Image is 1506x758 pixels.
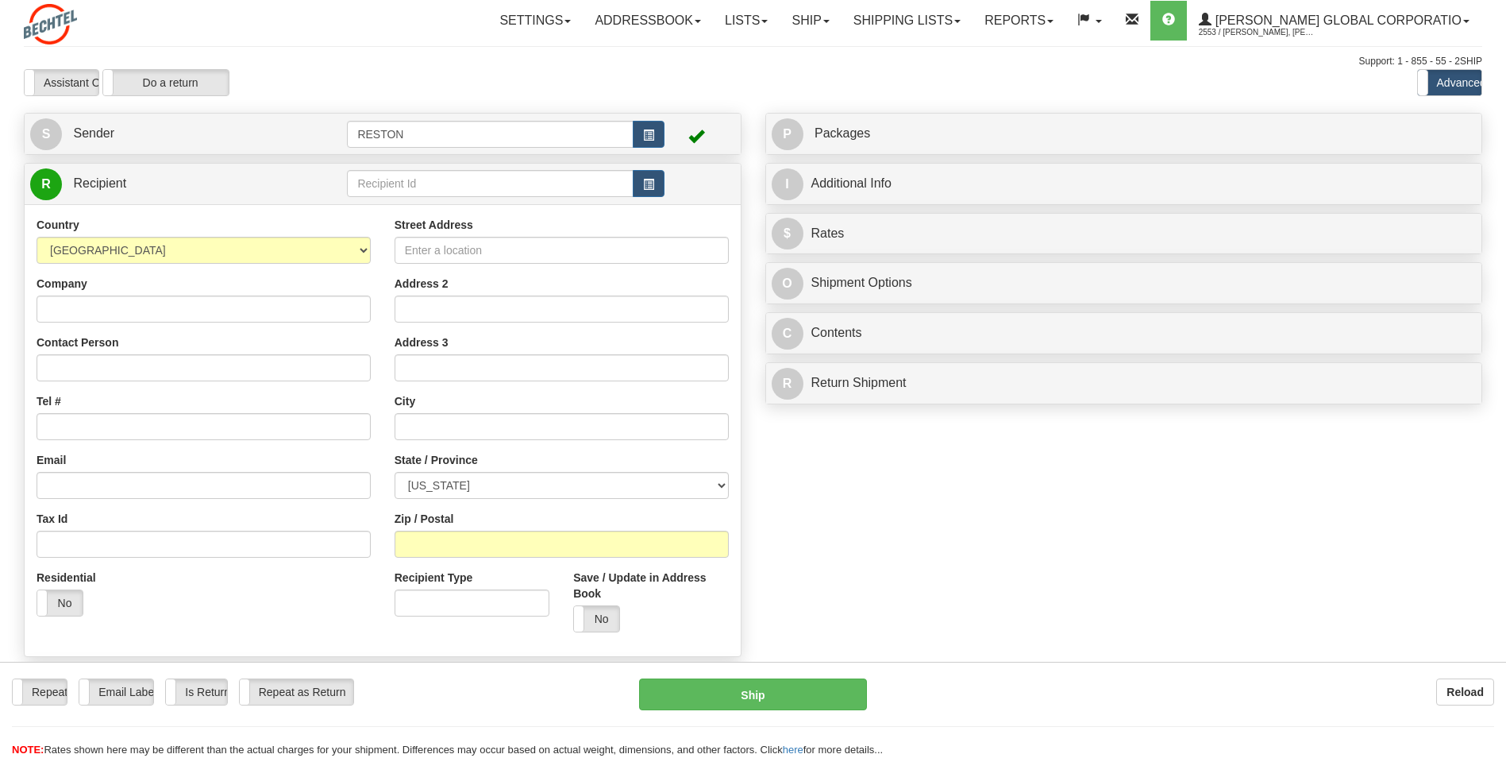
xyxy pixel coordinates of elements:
[395,276,449,292] label: Address 2
[103,70,229,95] label: Do a return
[1199,25,1318,41] span: 2553 / [PERSON_NAME], [PERSON_NAME]
[780,1,841,41] a: Ship
[12,744,44,756] span: NOTE:
[772,267,1477,300] a: OShipment Options
[783,744,803,756] a: here
[30,118,347,150] a: S Sender
[166,679,227,705] label: Is Return
[815,126,870,140] span: Packages
[37,570,96,586] label: Residential
[37,217,79,233] label: Country
[395,237,729,264] input: Enter a location
[347,170,633,197] input: Recipient Id
[1469,298,1504,460] iframe: chat widget
[772,268,803,300] span: O
[395,217,473,233] label: Street Address
[30,168,62,200] span: R
[1446,686,1484,698] b: Reload
[395,570,473,586] label: Recipient Type
[772,118,1477,150] a: P Packages
[772,318,803,350] span: C
[30,118,62,150] span: S
[37,335,118,350] label: Contact Person
[772,317,1477,350] a: CContents
[1418,70,1481,95] label: Advanced
[395,511,454,527] label: Zip / Postal
[37,511,67,527] label: Tax Id
[574,606,619,632] label: No
[37,452,66,468] label: Email
[13,679,67,705] label: Repeat
[639,679,866,710] button: Ship
[395,335,449,350] label: Address 3
[395,452,478,468] label: State / Province
[772,168,803,200] span: I
[37,393,61,409] label: Tel #
[30,168,312,200] a: R Recipient
[1187,1,1481,41] a: [PERSON_NAME] Global Corporatio 2553 / [PERSON_NAME], [PERSON_NAME]
[583,1,713,41] a: Addressbook
[573,570,728,601] label: Save / Update in Address Book
[240,679,353,705] label: Repeat as Return
[772,218,803,249] span: $
[37,590,83,616] label: No
[24,55,1482,68] div: Support: 1 - 855 - 55 - 2SHIP
[772,368,803,400] span: R
[713,1,780,41] a: Lists
[842,1,973,41] a: Shipping lists
[79,679,153,705] label: Email Labels
[973,1,1065,41] a: Reports
[24,4,77,44] img: logo2553.jpg
[25,70,98,95] label: Assistant Off
[487,1,583,41] a: Settings
[37,276,87,292] label: Company
[772,118,803,150] span: P
[395,393,415,409] label: City
[1436,679,1494,706] button: Reload
[73,176,126,190] span: Recipient
[1211,14,1462,27] span: [PERSON_NAME] Global Corporatio
[772,367,1477,400] a: RReturn Shipment
[73,126,114,140] span: Sender
[772,168,1477,200] a: IAdditional Info
[772,218,1477,250] a: $Rates
[347,121,633,148] input: Sender Id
